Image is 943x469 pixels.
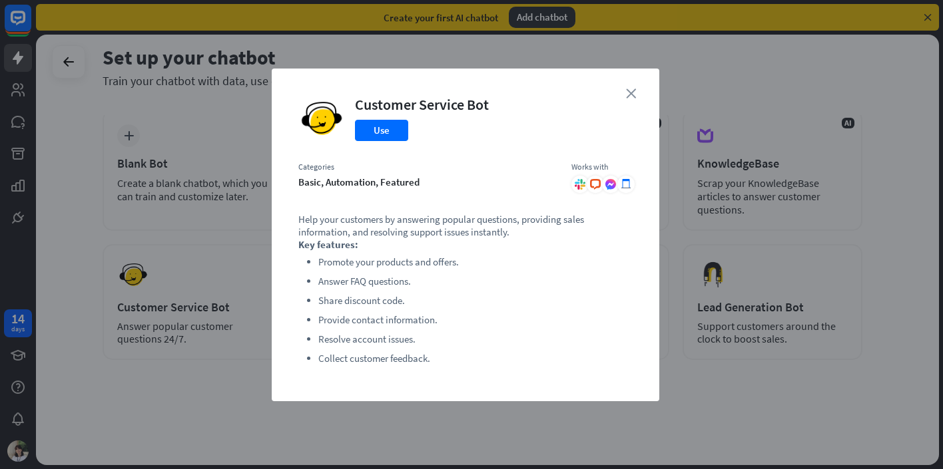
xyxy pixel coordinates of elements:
li: Provide contact information. [318,312,633,328]
button: Use [355,120,408,141]
div: Works with [571,162,633,172]
div: basic, automation, featured [298,176,558,188]
div: Customer Service Bot [355,95,489,114]
button: Open LiveChat chat widget [11,5,51,45]
p: Help your customers by answering popular questions, providing sales information, and resolving su... [298,213,633,238]
li: Promote your products and offers. [318,254,633,270]
i: close [626,88,636,98]
li: Share discount code. [318,293,633,309]
li: Resolve account issues. [318,331,633,347]
li: Collect customer feedback. [318,351,633,367]
div: Categories [298,162,558,172]
strong: Key features: [298,238,358,251]
li: Answer FAQ questions. [318,273,633,289]
img: Customer Service Bot [298,95,345,142]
